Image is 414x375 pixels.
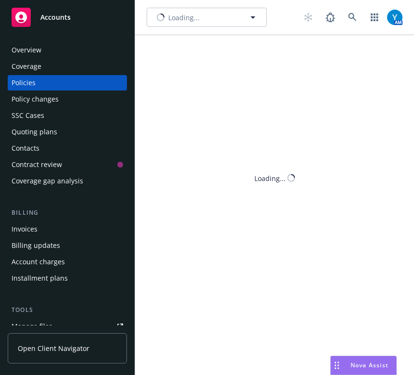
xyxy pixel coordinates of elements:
div: Coverage [12,59,41,74]
div: Contract review [12,157,62,172]
div: Tools [8,305,127,315]
a: Coverage [8,59,127,74]
a: Policies [8,75,127,91]
div: Policies [12,75,36,91]
span: Accounts [40,13,71,21]
button: Nova Assist [330,356,397,375]
a: SSC Cases [8,108,127,123]
div: Policy changes [12,91,59,107]
div: SSC Cases [12,108,44,123]
div: Drag to move [331,356,343,375]
span: Nova Assist [351,361,389,369]
div: Account charges [12,254,65,270]
div: Quoting plans [12,124,57,140]
div: Overview [12,42,41,58]
button: Loading... [147,8,267,27]
a: Policy changes [8,91,127,107]
a: Start snowing [299,8,318,27]
a: Report a Bug [321,8,340,27]
div: Installment plans [12,271,68,286]
a: Quoting plans [8,124,127,140]
a: Billing updates [8,238,127,253]
a: Manage files [8,319,127,334]
span: Loading... [168,13,200,23]
div: Manage files [12,319,52,334]
a: Search [343,8,362,27]
div: Contacts [12,141,39,156]
img: photo [387,10,402,25]
a: Contacts [8,141,127,156]
div: Loading... [254,173,286,183]
a: Invoices [8,221,127,237]
div: Billing updates [12,238,60,253]
a: Account charges [8,254,127,270]
div: Coverage gap analysis [12,173,83,189]
a: Contract review [8,157,127,172]
div: Billing [8,208,127,218]
a: Overview [8,42,127,58]
a: Installment plans [8,271,127,286]
div: Invoices [12,221,38,237]
a: Accounts [8,4,127,31]
a: Coverage gap analysis [8,173,127,189]
span: Open Client Navigator [18,343,89,353]
a: Switch app [365,8,384,27]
